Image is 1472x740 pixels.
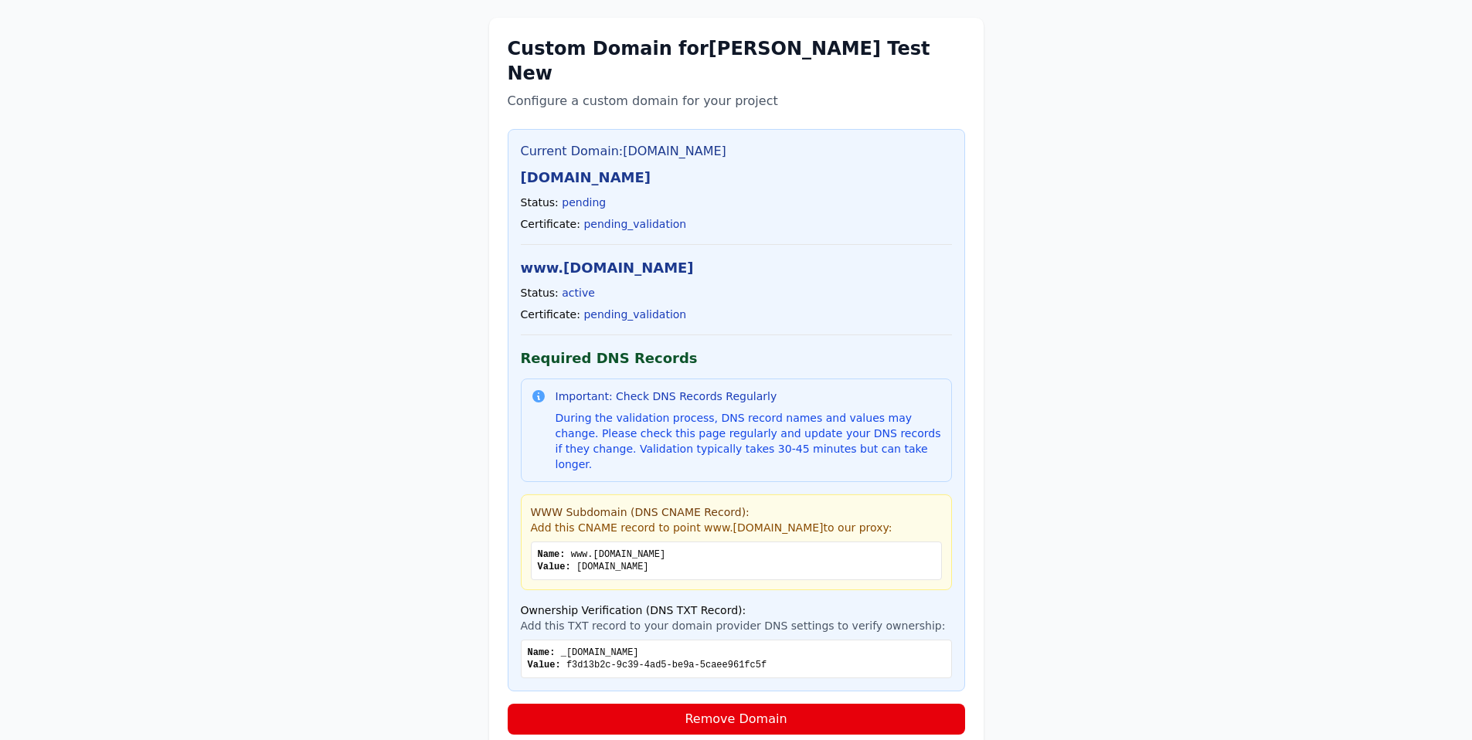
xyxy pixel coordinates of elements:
span: Ownership Verification (DNS TXT Record): [521,604,746,616]
span: Status: [521,196,559,209]
div: f3d13b2c-9c39-4ad5-be9a-5caee961fc5f [528,659,945,671]
span: Certificate: [521,218,580,230]
div: _[DOMAIN_NAME] [528,647,945,659]
span: active [562,287,595,299]
div: www. [DOMAIN_NAME] [538,548,935,561]
span: pending [562,196,606,209]
p: Add this TXT record to your domain provider DNS settings to verify ownership: [521,618,952,633]
span: Name: [528,647,556,658]
span: pending_validation [583,218,686,230]
span: pending_validation [583,308,686,321]
span: WWW Subdomain (DNS CNAME Record): [531,506,750,518]
span: Name: [538,549,566,560]
h4: www. [DOMAIN_NAME] [521,257,952,279]
span: Certificate: [521,308,580,321]
h4: [DOMAIN_NAME] [521,167,952,188]
span: Status: [521,287,559,299]
div: [DOMAIN_NAME] [538,561,935,573]
p: During the validation process, DNS record names and values may change. Please check this page reg... [556,410,942,472]
h1: Custom Domain for [PERSON_NAME] Test New [508,36,965,86]
p: Configure a custom domain for your project [508,92,965,110]
span: Value: [528,660,561,670]
h4: Required DNS Records [521,348,952,369]
h3: Current Domain: [DOMAIN_NAME] [521,142,952,161]
h3: Important: Check DNS Records Regularly [556,389,942,404]
button: Remove Domain [508,704,965,735]
span: Value: [538,562,571,572]
p: Add this CNAME record to point www. [DOMAIN_NAME] to our proxy: [531,520,942,535]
